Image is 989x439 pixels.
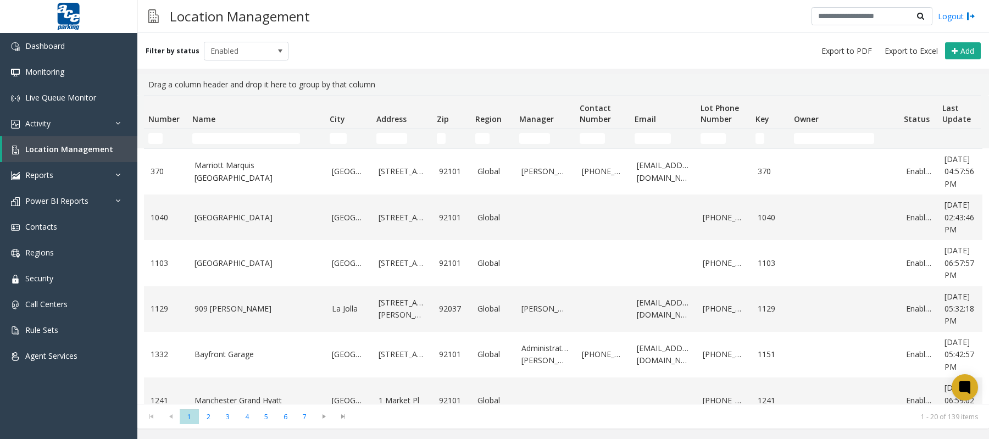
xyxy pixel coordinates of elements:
[477,212,508,224] a: Global
[164,3,315,30] h3: Location Management
[471,129,515,148] td: Region Filter
[330,133,347,144] input: City Filter
[336,412,351,421] span: Go to the last page
[148,3,159,30] img: pageIcon
[944,154,974,189] span: [DATE] 04:57:56 PM
[11,275,20,284] img: 'icon'
[477,165,508,177] a: Global
[192,133,300,144] input: Name Filter
[880,43,942,59] button: Export to Excel
[137,95,989,404] div: Data table
[885,46,938,57] span: Export to Excel
[11,94,20,103] img: 'icon'
[180,409,199,424] span: Page 1
[817,43,876,59] button: Export to PDF
[144,74,982,95] div: Drag a column header and drop it here to group by that column
[906,394,931,407] a: Enabled
[151,257,181,269] a: 1103
[906,257,931,269] a: Enabled
[332,394,365,407] a: [GEOGRAPHIC_DATA]
[439,348,464,360] a: 92101
[379,348,426,360] a: [STREET_ADDRESS]
[945,42,981,60] button: Add
[635,114,656,124] span: Email
[439,394,464,407] a: 92101
[477,394,508,407] a: Global
[314,409,334,424] span: Go to the next page
[899,129,938,148] td: Status Filter
[11,326,20,335] img: 'icon'
[25,196,88,206] span: Power BI Reports
[944,245,974,280] span: [DATE] 06:57:57 PM
[701,133,726,144] input: Lot Phone Number Filter
[477,348,508,360] a: Global
[960,46,974,56] span: Add
[25,144,113,154] span: Location Management
[477,303,508,315] a: Global
[332,348,365,360] a: [GEOGRAPHIC_DATA]
[696,129,751,148] td: Lot Phone Number Filter
[330,114,345,124] span: City
[151,394,181,407] a: 1241
[703,303,744,315] a: [PHONE_NUMBER]
[144,129,188,148] td: Number Filter
[944,382,974,418] span: [DATE] 06:59:02 PM
[751,129,790,148] td: Key Filter
[637,297,690,321] a: [EMAIL_ADDRESS][DOMAIN_NAME]
[218,409,237,424] span: Page 3
[758,257,783,269] a: 1103
[944,337,974,372] span: [DATE] 05:42:57 PM
[944,199,986,236] a: [DATE] 02:43:46 PM
[944,244,986,281] a: [DATE] 06:57:57 PM
[521,342,569,367] a: Administrator [PERSON_NAME]
[151,303,181,315] a: 1129
[944,336,986,373] a: [DATE] 05:42:57 PM
[758,165,783,177] a: 370
[325,129,372,148] td: City Filter
[475,133,490,144] input: Region Filter
[195,212,319,224] a: [GEOGRAPHIC_DATA]
[379,297,426,321] a: [STREET_ADDRESS][PERSON_NAME]
[944,153,986,190] a: [DATE] 04:57:56 PM
[334,409,353,424] span: Go to the last page
[25,325,58,335] span: Rule Sets
[758,348,783,360] a: 1151
[195,303,319,315] a: 909 [PERSON_NAME]
[432,129,471,148] td: Zip Filter
[11,120,20,129] img: 'icon'
[477,257,508,269] a: Global
[295,409,314,424] span: Page 7
[519,114,554,124] span: Manager
[439,212,464,224] a: 92101
[11,352,20,361] img: 'icon'
[475,114,502,124] span: Region
[944,382,986,419] a: [DATE] 06:59:02 PM
[332,257,365,269] a: [GEOGRAPHIC_DATA]
[25,273,53,284] span: Security
[195,394,319,407] a: Manchester Grand Hyatt
[237,409,257,424] span: Page 4
[11,146,20,154] img: 'icon'
[906,303,931,315] a: Enabled
[11,249,20,258] img: 'icon'
[758,212,783,224] a: 1040
[703,394,744,407] a: [PHONE_NUMBER]
[332,165,365,177] a: [GEOGRAPHIC_DATA]
[379,165,426,177] a: [STREET_ADDRESS]
[25,41,65,51] span: Dashboard
[519,133,550,144] input: Manager Filter
[204,42,271,60] span: Enabled
[379,394,426,407] a: 1 Market Pl
[195,159,319,184] a: Marriott Marquis [GEOGRAPHIC_DATA]
[146,46,199,56] label: Filter by status
[257,409,276,424] span: Page 5
[755,133,764,144] input: Key Filter
[944,291,974,326] span: [DATE] 05:32:18 PM
[521,303,569,315] a: [PERSON_NAME]
[11,68,20,77] img: 'icon'
[11,197,20,206] img: 'icon'
[2,136,137,162] a: Location Management
[906,348,931,360] a: Enabled
[195,348,319,360] a: Bayfront Garage
[758,303,783,315] a: 1129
